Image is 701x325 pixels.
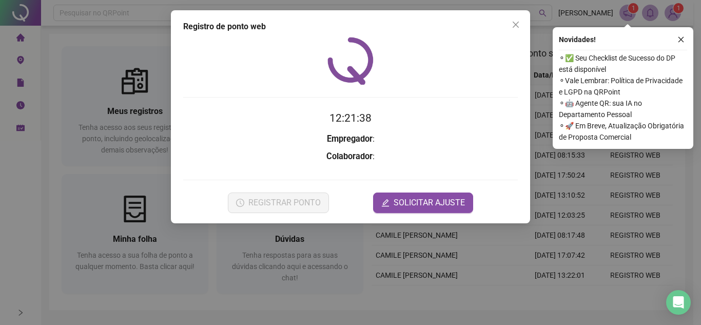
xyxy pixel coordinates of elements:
[559,98,687,120] span: ⚬ 🤖 Agente QR: sua IA no Departamento Pessoal
[381,199,390,207] span: edit
[329,112,372,124] time: 12:21:38
[327,37,374,85] img: QRPoint
[326,151,373,161] strong: Colaborador
[327,134,373,144] strong: Empregador
[394,197,465,209] span: SOLICITAR AJUSTE
[228,193,329,213] button: REGISTRAR PONTO
[666,290,691,315] div: Open Intercom Messenger
[559,52,687,75] span: ⚬ ✅ Seu Checklist de Sucesso do DP está disponível
[183,132,518,146] h3: :
[559,75,687,98] span: ⚬ Vale Lembrar: Política de Privacidade e LGPD na QRPoint
[183,21,518,33] div: Registro de ponto web
[512,21,520,29] span: close
[677,36,685,43] span: close
[373,193,473,213] button: editSOLICITAR AJUSTE
[183,150,518,163] h3: :
[559,120,687,143] span: ⚬ 🚀 Em Breve, Atualização Obrigatória de Proposta Comercial
[559,34,596,45] span: Novidades !
[508,16,524,33] button: Close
